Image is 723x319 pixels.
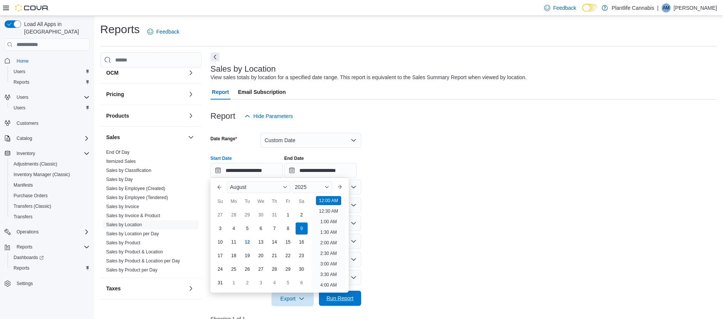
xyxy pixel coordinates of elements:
span: Reports [14,242,90,252]
a: Reports [11,264,32,273]
button: Products [186,111,195,120]
div: day-11 [228,236,240,248]
div: day-12 [241,236,253,248]
div: day-6 [255,222,267,235]
h3: Sales [106,133,120,141]
ul: Time [311,196,346,290]
button: Hide Parameters [241,109,296,124]
span: Operations [17,229,39,235]
button: Settings [2,278,93,289]
a: Settings [14,279,36,288]
li: 2:30 AM [317,249,340,258]
span: Operations [14,227,90,236]
span: 2025 [295,184,307,190]
button: OCM [106,69,185,77]
a: Sales by Classification [106,168,151,173]
div: Sa [296,195,308,207]
li: 12:30 AM [316,207,341,216]
div: day-6 [296,277,308,289]
button: Reports [8,77,93,87]
div: day-13 [255,236,267,248]
span: Transfers (Classic) [11,202,90,211]
div: Tu [241,195,253,207]
span: Sales by Product [106,240,140,246]
div: day-24 [214,263,226,275]
span: Users [14,93,90,102]
div: day-4 [228,222,240,235]
div: day-29 [282,263,294,275]
a: Sales by Day [106,177,133,182]
span: Reports [14,79,29,85]
div: day-27 [255,263,267,275]
span: Transfers (Classic) [14,203,51,209]
a: Manifests [11,181,36,190]
span: Home [14,56,90,65]
li: 2:00 AM [317,238,340,247]
span: Adjustments (Classic) [14,161,57,167]
span: Sales by Location [106,222,142,228]
a: Users [11,67,28,76]
button: Sales [106,133,185,141]
span: Inventory [17,150,35,156]
div: day-28 [268,263,281,275]
span: Customers [17,120,38,126]
a: Dashboards [11,253,47,262]
span: Home [17,58,29,64]
div: day-30 [255,209,267,221]
span: Email Subscription [238,84,286,100]
h3: Taxes [106,285,121,292]
button: Custom Date [260,133,361,148]
div: day-3 [214,222,226,235]
button: Adjustments (Classic) [8,159,93,169]
span: Dashboards [14,255,44,261]
span: End Of Day [106,149,130,155]
button: Operations [14,227,42,236]
button: Customers [2,118,93,129]
a: Home [14,57,32,66]
li: 3:00 AM [317,259,340,268]
p: | [657,3,659,12]
span: Export [276,291,309,306]
div: August, 2025 [214,208,308,290]
span: Run Report [326,294,354,302]
div: day-17 [214,250,226,262]
div: day-1 [228,277,240,289]
a: Feedback [144,24,182,39]
a: Sales by Invoice [106,204,139,209]
div: day-31 [268,209,281,221]
span: Transfers [11,212,90,221]
div: Th [268,195,281,207]
div: day-22 [282,250,294,262]
button: Products [106,112,185,120]
button: Next month [334,181,346,193]
button: Inventory Manager (Classic) [8,169,93,180]
a: Purchase Orders [11,191,51,200]
button: Transfers [8,212,93,222]
div: Button. Open the month selector. August is currently selected. [227,181,290,193]
h1: Reports [100,22,140,37]
button: Next [210,52,220,61]
div: day-1 [282,209,294,221]
a: Transfers [11,212,35,221]
div: Button. Open the year selector. 2025 is currently selected. [292,181,332,193]
span: Reports [17,244,32,250]
a: Users [11,103,28,112]
span: Settings [17,281,33,287]
button: Operations [2,227,93,237]
a: Itemized Sales [106,159,136,164]
nav: Complex example [5,52,90,308]
li: 3:30 AM [317,270,340,279]
div: day-4 [268,277,281,289]
a: Sales by Product & Location per Day [106,258,180,264]
span: Feedback [156,28,179,35]
li: 12:00 AM [316,196,341,205]
button: Transfers (Classic) [8,201,93,212]
p: [PERSON_NAME] [674,3,717,12]
a: Customers [14,119,41,128]
div: day-2 [241,277,253,289]
div: View sales totals by location for a specified date range. This report is equivalent to the Sales ... [210,74,527,81]
a: End Of Day [106,150,130,155]
input: Press the down key to open a popover containing a calendar. [284,163,357,178]
div: Su [214,195,226,207]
